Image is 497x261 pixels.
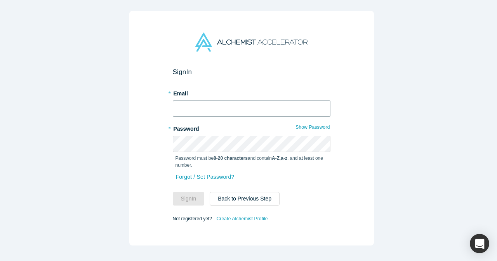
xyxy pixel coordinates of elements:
[173,122,330,133] label: Password
[216,214,268,224] a: Create Alchemist Profile
[272,156,280,161] strong: A-Z
[176,155,328,169] p: Password must be and contain , , and at least one number.
[214,156,248,161] strong: 8-20 characters
[281,156,287,161] strong: a-z
[173,68,330,76] h2: Sign In
[295,122,330,132] button: Show Password
[173,192,205,206] button: SignIn
[173,216,212,221] span: Not registered yet?
[176,170,235,184] a: Forgot / Set Password?
[173,87,330,98] label: Email
[195,33,307,52] img: Alchemist Accelerator Logo
[210,192,280,206] button: Back to Previous Step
